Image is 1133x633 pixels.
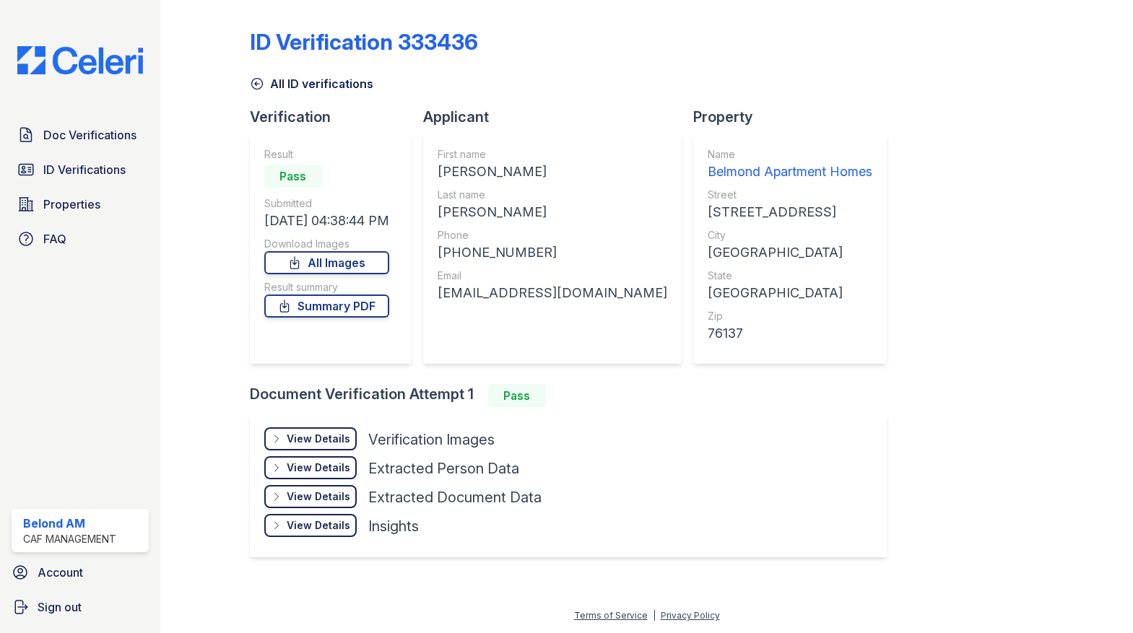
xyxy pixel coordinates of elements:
[574,610,648,621] a: Terms of Service
[438,162,667,182] div: [PERSON_NAME]
[287,518,350,533] div: View Details
[438,202,667,222] div: [PERSON_NAME]
[264,147,389,162] div: Result
[264,294,389,318] a: Summary PDF
[708,202,872,222] div: [STREET_ADDRESS]
[708,147,872,162] div: Name
[23,532,116,546] div: CAF Management
[6,593,155,621] a: Sign out
[368,458,519,479] div: Extracted Person Data
[43,126,136,144] span: Doc Verifications
[264,280,389,294] div: Result summary
[661,610,720,621] a: Privacy Policy
[368,487,542,507] div: Extracted Document Data
[423,107,693,127] div: Applicant
[23,515,116,532] div: Belond AM
[488,384,546,407] div: Pass
[368,429,495,450] div: Verification Images
[708,283,872,303] div: [GEOGRAPHIC_DATA]
[438,188,667,202] div: Last name
[708,269,872,283] div: State
[287,432,350,446] div: View Details
[264,251,389,274] a: All Images
[693,107,898,127] div: Property
[287,489,350,504] div: View Details
[12,121,149,149] a: Doc Verifications
[287,460,350,475] div: View Details
[708,243,872,263] div: [GEOGRAPHIC_DATA]
[1072,575,1119,619] iframe: chat widget
[43,196,100,213] span: Properties
[250,29,478,55] div: ID Verification 333436
[708,188,872,202] div: Street
[264,211,389,231] div: [DATE] 04:38:44 PM
[264,165,322,188] div: Pass
[38,598,82,616] span: Sign out
[438,269,667,283] div: Email
[6,558,155,587] a: Account
[653,610,656,621] div: |
[264,196,389,211] div: Submitted
[250,107,423,127] div: Verification
[250,384,898,407] div: Document Verification Attempt 1
[708,309,872,323] div: Zip
[438,243,667,263] div: [PHONE_NUMBER]
[43,230,66,248] span: FAQ
[708,162,872,182] div: Belmond Apartment Homes
[12,224,149,253] a: FAQ
[38,564,83,581] span: Account
[6,46,155,74] img: CE_Logo_Blue-a8612792a0a2168367f1c8372b55b34899dd931a85d93a1a3d3e32e68fde9ad4.png
[264,237,389,251] div: Download Images
[250,75,373,92] a: All ID verifications
[43,161,126,178] span: ID Verifications
[438,147,667,162] div: First name
[12,155,149,184] a: ID Verifications
[438,283,667,303] div: [EMAIL_ADDRESS][DOMAIN_NAME]
[708,228,872,243] div: City
[368,516,419,536] div: Insights
[438,228,667,243] div: Phone
[708,147,872,182] a: Name Belmond Apartment Homes
[708,323,872,344] div: 76137
[12,190,149,219] a: Properties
